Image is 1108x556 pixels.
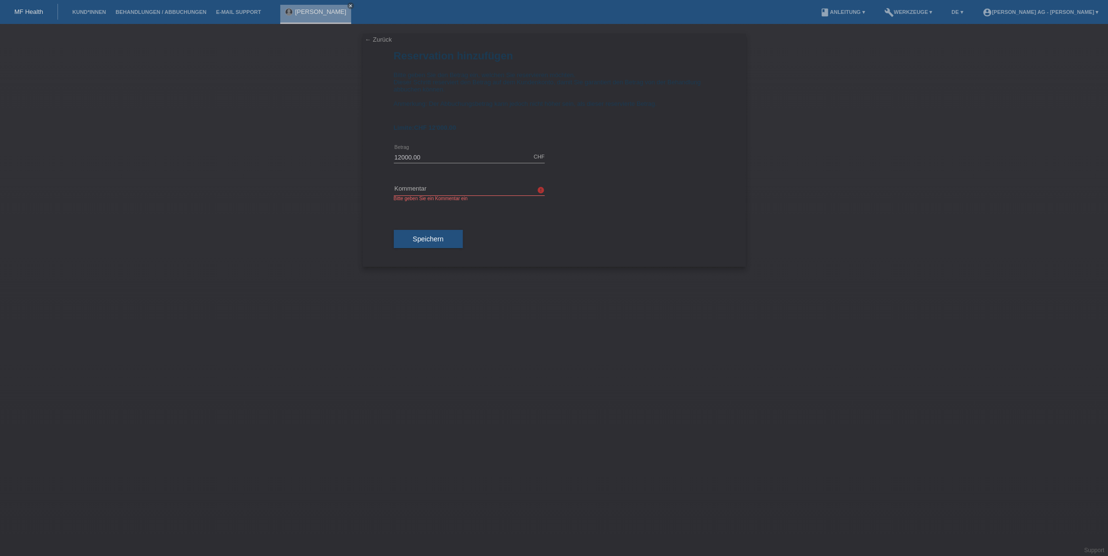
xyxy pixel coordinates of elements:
i: error [537,186,545,194]
i: account_circle [982,8,992,17]
i: close [348,3,353,8]
a: account_circle[PERSON_NAME] AG - [PERSON_NAME] ▾ [977,9,1103,15]
a: ← Zurück [365,36,392,43]
a: E-Mail Support [211,9,266,15]
i: build [884,8,894,17]
div: Bitte geben Sie den Betrag ein, welchen Sie reservieren möchten. Dieser Schritt reserviert den Be... [394,71,715,114]
div: CHF [534,154,545,159]
a: DE ▾ [947,9,968,15]
div: Bitte geben Sie ein Kommentar ein [394,196,545,201]
a: buildWerkzeuge ▾ [880,9,937,15]
b: Limite: [394,124,456,131]
a: [PERSON_NAME] [295,8,346,15]
a: close [347,2,354,9]
a: MF Health [14,8,43,15]
a: Kund*innen [68,9,111,15]
a: Behandlungen / Abbuchungen [111,9,211,15]
h1: Reservation hinzufügen [394,50,715,62]
i: book [820,8,830,17]
a: Support [1084,547,1104,554]
span: Speichern [413,235,444,243]
a: bookAnleitung ▾ [815,9,869,15]
span: CHF 12'000.00 [414,124,456,131]
button: Speichern [394,230,463,248]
